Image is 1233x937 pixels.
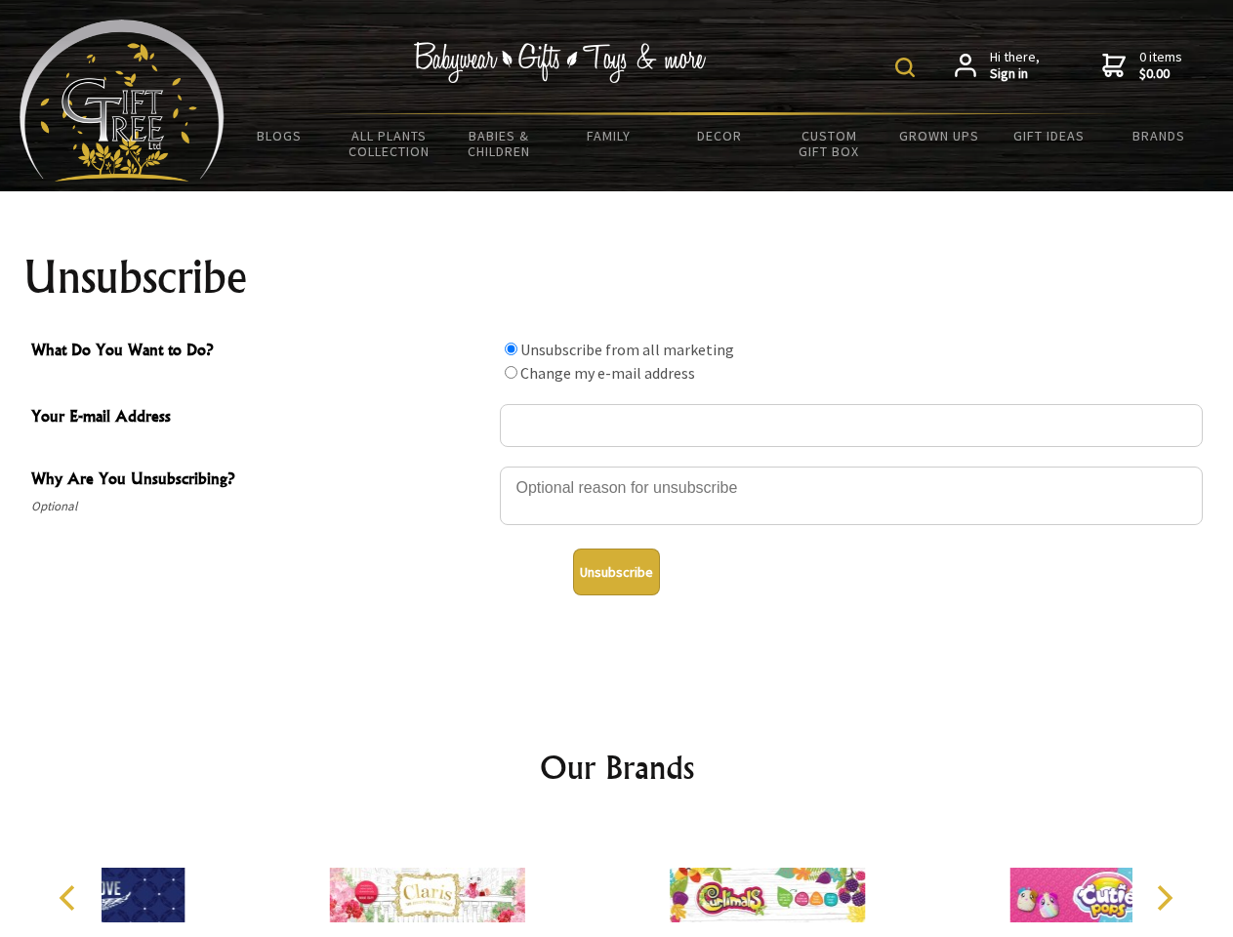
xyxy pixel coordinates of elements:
[20,20,225,182] img: Babyware - Gifts - Toys and more...
[414,42,707,83] img: Babywear - Gifts - Toys & more
[31,404,490,432] span: Your E-mail Address
[1139,48,1182,83] span: 0 items
[31,338,490,366] span: What Do You Want to Do?
[49,876,92,919] button: Previous
[23,254,1211,301] h1: Unsubscribe
[1104,115,1214,156] a: Brands
[31,495,490,518] span: Optional
[444,115,555,172] a: Babies & Children
[500,404,1203,447] input: Your E-mail Address
[505,343,517,355] input: What Do You Want to Do?
[555,115,665,156] a: Family
[505,366,517,379] input: What Do You Want to Do?
[1139,65,1182,83] strong: $0.00
[994,115,1104,156] a: Gift Ideas
[990,65,1040,83] strong: Sign in
[39,744,1195,791] h2: Our Brands
[884,115,994,156] a: Grown Ups
[500,467,1203,525] textarea: Why Are You Unsubscribing?
[955,49,1040,83] a: Hi there,Sign in
[225,115,335,156] a: BLOGS
[520,340,734,359] label: Unsubscribe from all marketing
[774,115,884,172] a: Custom Gift Box
[573,549,660,595] button: Unsubscribe
[895,58,915,77] img: product search
[990,49,1040,83] span: Hi there,
[664,115,774,156] a: Decor
[520,363,695,383] label: Change my e-mail address
[335,115,445,172] a: All Plants Collection
[31,467,490,495] span: Why Are You Unsubscribing?
[1102,49,1182,83] a: 0 items$0.00
[1142,876,1185,919] button: Next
